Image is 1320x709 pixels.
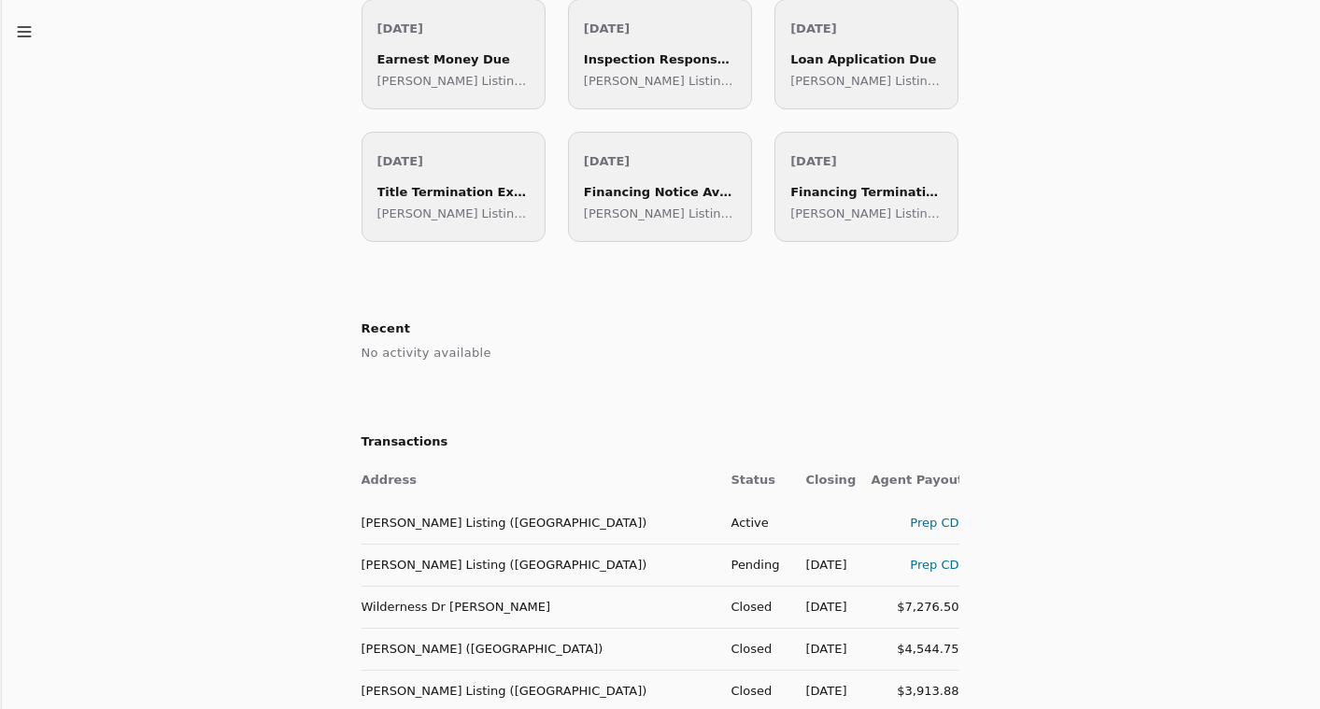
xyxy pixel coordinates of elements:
p: [PERSON_NAME] Listing ([GEOGRAPHIC_DATA]) [584,71,736,91]
p: [PERSON_NAME] Listing ([GEOGRAPHIC_DATA]) [790,204,943,223]
td: [PERSON_NAME] Listing ([GEOGRAPHIC_DATA]) [362,544,717,586]
p: [DATE] [584,19,736,38]
p: [PERSON_NAME] Listing ([GEOGRAPHIC_DATA]) [790,71,943,91]
a: [DATE]Financing Termination Deadline[PERSON_NAME] Listing ([GEOGRAPHIC_DATA]) [774,132,958,242]
div: Earnest Money Due [377,50,530,69]
th: Status [717,460,791,502]
div: $7,276.50 [872,597,959,617]
td: [DATE] [791,628,857,670]
td: [PERSON_NAME] ([GEOGRAPHIC_DATA]) [362,628,717,670]
p: [PERSON_NAME] Listing ([GEOGRAPHIC_DATA]) [377,204,530,223]
div: Prep CD [872,513,959,532]
a: [DATE]Financing Notice Available[PERSON_NAME] Listing ([GEOGRAPHIC_DATA]) [568,132,752,242]
p: [DATE] [584,151,736,171]
p: [DATE] [377,151,530,171]
div: Financing Termination Deadline [790,182,943,202]
p: [PERSON_NAME] Listing ([GEOGRAPHIC_DATA]) [377,71,530,91]
th: Agent Payout [857,460,959,502]
td: Closed [717,628,791,670]
div: $4,544.75 [872,639,959,659]
h2: Transactions [362,432,959,452]
p: [DATE] [790,151,943,171]
p: [PERSON_NAME] Listing ([GEOGRAPHIC_DATA]) [584,204,736,223]
td: Closed [717,586,791,628]
div: $3,913.88 [872,681,959,701]
td: Active [717,502,791,544]
p: [DATE] [790,19,943,38]
th: Closing [791,460,857,502]
td: Pending [717,544,791,586]
td: [DATE] [791,544,857,586]
div: No activity available [362,341,959,365]
h2: Recent [362,317,959,341]
div: Title Termination Expires [377,182,530,202]
p: [DATE] [377,19,530,38]
div: Loan Application Due [790,50,943,69]
th: Address [362,460,717,502]
div: Financing Notice Available [584,182,736,202]
a: [DATE]Title Termination Expires[PERSON_NAME] Listing ([GEOGRAPHIC_DATA]) [362,132,546,242]
td: [PERSON_NAME] Listing ([GEOGRAPHIC_DATA]) [362,502,717,544]
div: Inspection Response Due [584,50,736,69]
td: Wilderness Dr [PERSON_NAME] [362,586,717,628]
div: Prep CD [872,555,959,574]
td: [DATE] [791,586,857,628]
